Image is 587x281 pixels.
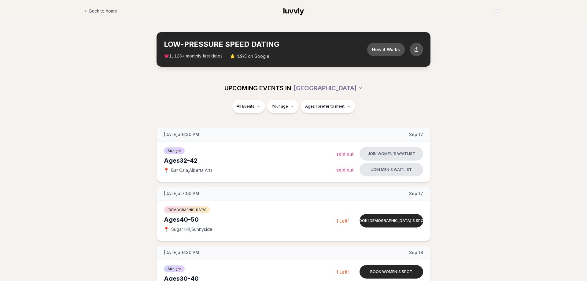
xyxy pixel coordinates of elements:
[409,131,423,138] span: Sep 17
[336,218,349,224] span: 1 Left!
[301,100,355,113] button: Ages I prefer to meet
[232,100,265,113] button: All Events
[164,265,185,272] span: Straight
[164,53,223,59] span: 💗 + monthly first dates
[305,104,345,109] span: Ages I prefer to meet
[360,163,423,176] button: Join men's waitlist
[164,156,336,165] div: Ages 32-42
[492,6,503,16] button: Open menu
[336,151,354,157] span: Sold Out
[360,265,423,279] button: Book women's spot
[336,269,349,275] span: 1 Left!
[164,190,199,197] span: [DATE] at 7:00 PM
[169,54,182,59] span: 1,128
[367,43,405,56] button: How it Works
[224,84,291,92] span: UPCOMING EVENTS IN
[89,8,117,14] span: Back to home
[283,6,304,16] a: luvvly
[267,100,298,113] button: Your age
[336,167,354,172] span: Sold Out
[237,104,254,109] span: All Events
[293,81,363,95] button: [GEOGRAPHIC_DATA]
[164,227,169,232] span: 📍
[230,53,269,59] span: ⭐ 4.9/5 on Google
[271,104,288,109] span: Your age
[164,147,185,154] span: Straight
[164,215,336,224] div: Ages 40-50
[164,39,367,49] h2: LOW-PRESSURE SPEED DATING
[171,226,212,232] span: Sugar Hill , Sunnyside
[360,214,423,227] button: Book [DEMOGRAPHIC_DATA]'s spot
[164,250,199,256] span: [DATE] at 6:30 PM
[409,250,423,256] span: Sep 18
[171,167,212,173] span: Bar Cala , Alberta Arts
[360,147,423,161] button: Join women's waitlist
[283,6,304,15] span: luvvly
[164,206,210,213] span: [DEMOGRAPHIC_DATA]
[84,5,117,17] a: Back to home
[409,190,423,197] span: Sep 17
[164,168,169,173] span: 📍
[164,131,199,138] span: [DATE] at 6:30 PM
